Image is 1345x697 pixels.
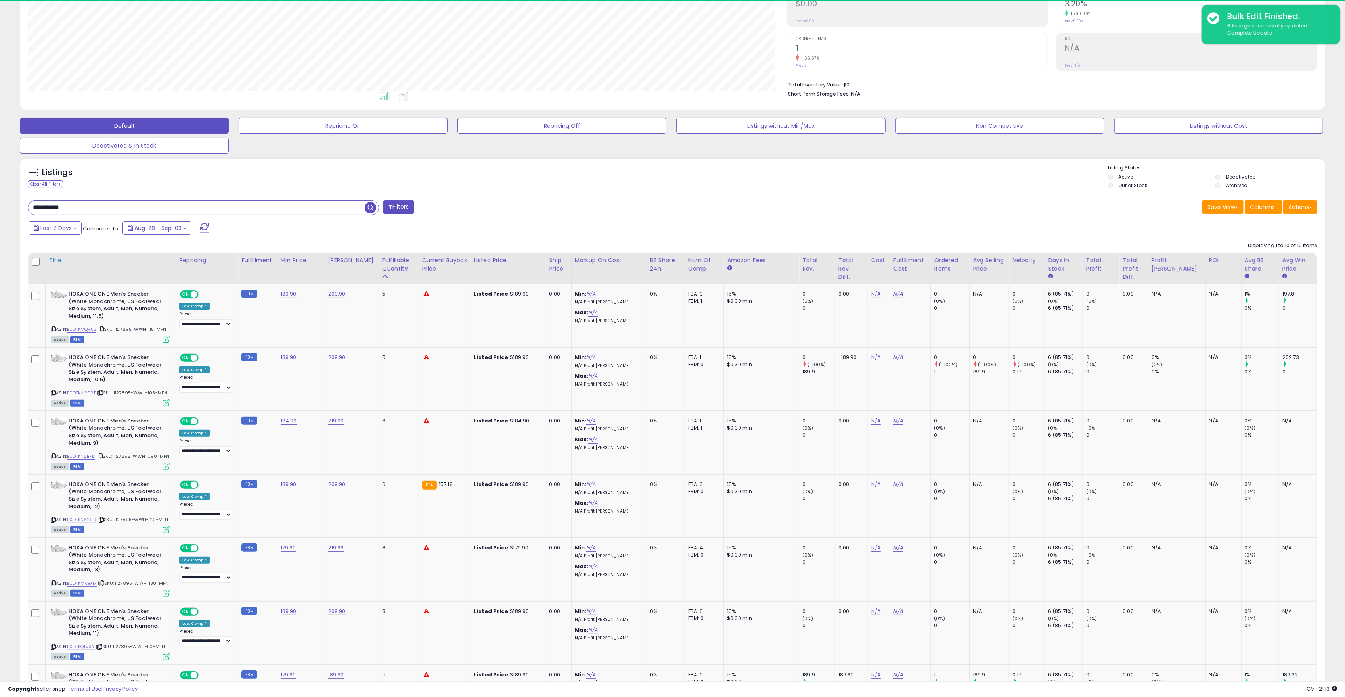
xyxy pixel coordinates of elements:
div: N/A [1209,481,1235,488]
label: Archived [1226,182,1247,189]
div: ROI [1209,256,1238,265]
div: 8 listings successfully updated. [1221,22,1334,37]
a: N/A [871,480,881,488]
a: B0DTKQTV9Y [67,643,95,650]
div: 0.00 [838,417,862,424]
div: 0 [1012,354,1045,361]
div: BB Share 24h. [650,256,681,273]
div: 6 (85.71%) [1048,432,1083,439]
div: Total Rev. Diff. [838,256,865,281]
p: N/A Profit [PERSON_NAME] [575,426,641,432]
small: Avg BB Share. [1245,273,1249,280]
div: 0 [1086,368,1119,375]
h5: Listings [42,167,73,178]
div: 6 [382,481,413,488]
div: Preset: [179,375,232,393]
button: Default [20,118,229,134]
div: Fulfillable Quantity [382,256,415,273]
b: Min: [575,290,587,298]
img: 31kT581yzeL._SL40_.jpg [51,290,67,298]
li: $0 [788,79,1311,89]
div: Velocity [1012,256,1041,265]
span: Columns [1250,203,1275,211]
span: | SKU: 1127895-WWH-105-MFN [97,390,167,396]
button: Listings without Cost [1114,118,1323,134]
span: | SKU: 1127895-WWH-090-MFN [96,453,169,459]
div: Amazon Fees [727,256,796,265]
h2: N/A [1065,44,1317,54]
small: Prev: 3 [796,63,807,68]
div: 0 [934,290,969,298]
a: N/A [588,626,598,634]
button: Repricing On [239,118,448,134]
div: ASIN: [51,417,170,469]
th: The percentage added to the cost of goods (COGS) that forms the calculator for Min & Max prices. [571,253,647,284]
button: Last 7 Days [29,221,82,235]
div: 0% [650,290,679,298]
div: 6 (85.71%) [1048,290,1083,298]
img: 31kT581yzeL._SL40_.jpg [51,481,67,489]
div: 0 [973,354,1009,361]
a: Terms of Use [68,685,101,693]
small: FBA [422,481,437,490]
div: Fulfillment [241,256,274,265]
div: N/A [973,290,1003,298]
small: (0%) [1012,298,1024,304]
div: 0 [934,305,969,312]
div: N/A [1282,417,1311,424]
a: N/A [893,544,903,552]
div: 0.00 [1123,290,1142,298]
img: 31kT581yzeL._SL40_.jpg [51,544,67,552]
div: 6 [382,417,413,424]
div: FBA: 1 [688,417,717,424]
div: 0 [802,305,835,312]
b: Short Term Storage Fees: [788,90,850,97]
a: 189.90 [281,290,297,298]
div: FBA: 3 [688,481,717,488]
div: Profit [PERSON_NAME] [1152,256,1202,273]
small: (-100%) [1018,361,1036,368]
small: Amazon Fees. [727,265,732,272]
div: 0 [1086,290,1119,298]
div: $189.90 [474,290,540,298]
b: Max: [575,436,589,443]
a: N/A [893,607,903,615]
div: N/A [1209,354,1235,361]
div: 6 (85.71%) [1048,368,1083,375]
p: N/A Profit [PERSON_NAME] [575,363,641,369]
a: N/A [871,417,881,425]
div: N/A [1152,417,1200,424]
div: 0.00 [1123,354,1142,361]
div: 6 (85.71%) [1048,481,1083,488]
div: 0 [1012,290,1045,298]
div: 0.00 [549,290,565,298]
img: 31kT581yzeL._SL40_.jpg [51,608,67,616]
div: Repricing [179,256,235,265]
span: All listings currently available for purchase on Amazon [51,463,69,470]
b: Max: [575,372,589,380]
div: N/A [1152,290,1200,298]
div: Ship Price [549,256,568,273]
button: Listings without Min/Max [676,118,885,134]
small: (0%) [1086,361,1097,368]
span: OFF [197,355,210,361]
small: (0%) [934,298,945,304]
div: $0.30 min [727,298,793,305]
div: 0% [1245,368,1279,375]
a: B0DTKMKGXM [67,580,97,587]
label: Active [1118,173,1133,180]
div: 0 [1086,481,1119,488]
span: OFF [197,418,210,425]
small: (0%) [802,425,813,431]
div: 15% [727,354,793,361]
button: Actions [1283,200,1317,214]
div: 15% [727,417,793,424]
div: 0 [934,432,969,439]
b: HOKA ONE ONE Men's Sneaker (White Monochrome, US Footwear Size System, Adult, Men, Numeric, Mediu... [69,481,165,512]
div: N/A [1209,417,1235,424]
a: N/A [586,417,596,425]
a: 209.90 [328,353,346,361]
a: N/A [871,290,881,298]
div: 0 [1282,368,1317,375]
div: Num of Comp. [688,256,720,273]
